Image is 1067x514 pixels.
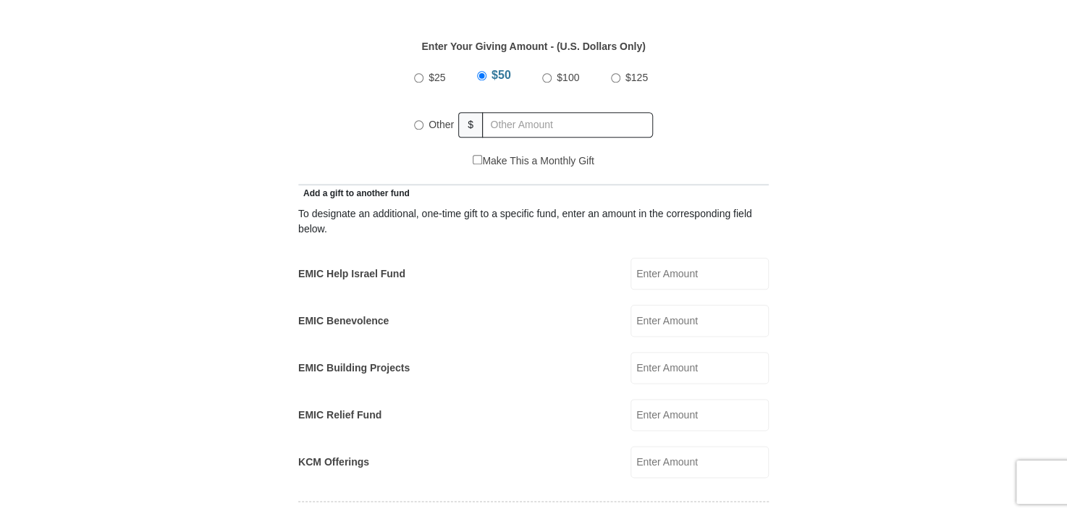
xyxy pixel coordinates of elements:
[630,305,769,337] input: Enter Amount
[421,41,645,52] strong: Enter Your Giving Amount - (U.S. Dollars Only)
[298,313,389,329] label: EMIC Benevolence
[557,72,579,83] span: $100
[630,399,769,431] input: Enter Amount
[630,446,769,478] input: Enter Amount
[630,258,769,290] input: Enter Amount
[298,206,769,237] div: To designate an additional, one-time gift to a specific fund, enter an amount in the correspondin...
[298,455,369,470] label: KCM Offerings
[458,112,483,138] span: $
[482,112,653,138] input: Other Amount
[625,72,648,83] span: $125
[429,72,445,83] span: $25
[473,155,482,164] input: Make This a Monthly Gift
[298,266,405,282] label: EMIC Help Israel Fund
[298,361,410,376] label: EMIC Building Projects
[298,188,410,198] span: Add a gift to another fund
[473,153,594,169] label: Make This a Monthly Gift
[298,408,381,423] label: EMIC Relief Fund
[429,119,454,130] span: Other
[492,69,511,81] span: $50
[630,352,769,384] input: Enter Amount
